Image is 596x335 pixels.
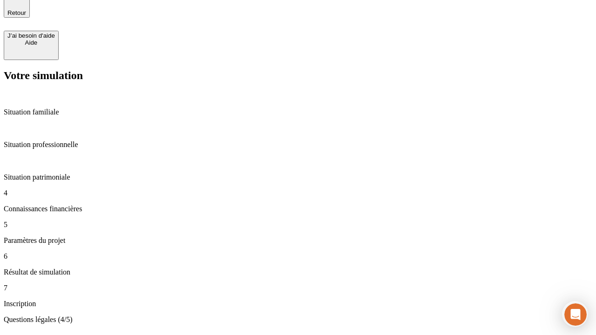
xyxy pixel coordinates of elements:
[4,315,592,324] p: Questions légales (4/5)
[4,141,592,149] p: Situation professionnelle
[7,9,26,16] span: Retour
[562,301,588,327] iframe: Intercom live chat discovery launcher
[4,31,59,60] button: J’ai besoin d'aideAide
[564,303,587,326] iframe: Intercom live chat
[4,69,592,82] h2: Votre simulation
[4,173,592,181] p: Situation patrimoniale
[4,236,592,245] p: Paramètres du projet
[7,39,55,46] div: Aide
[4,205,592,213] p: Connaissances financières
[4,189,592,197] p: 4
[4,268,592,276] p: Résultat de simulation
[4,300,592,308] p: Inscription
[4,108,592,116] p: Situation familiale
[4,284,592,292] p: 7
[4,252,592,261] p: 6
[7,32,55,39] div: J’ai besoin d'aide
[4,221,592,229] p: 5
